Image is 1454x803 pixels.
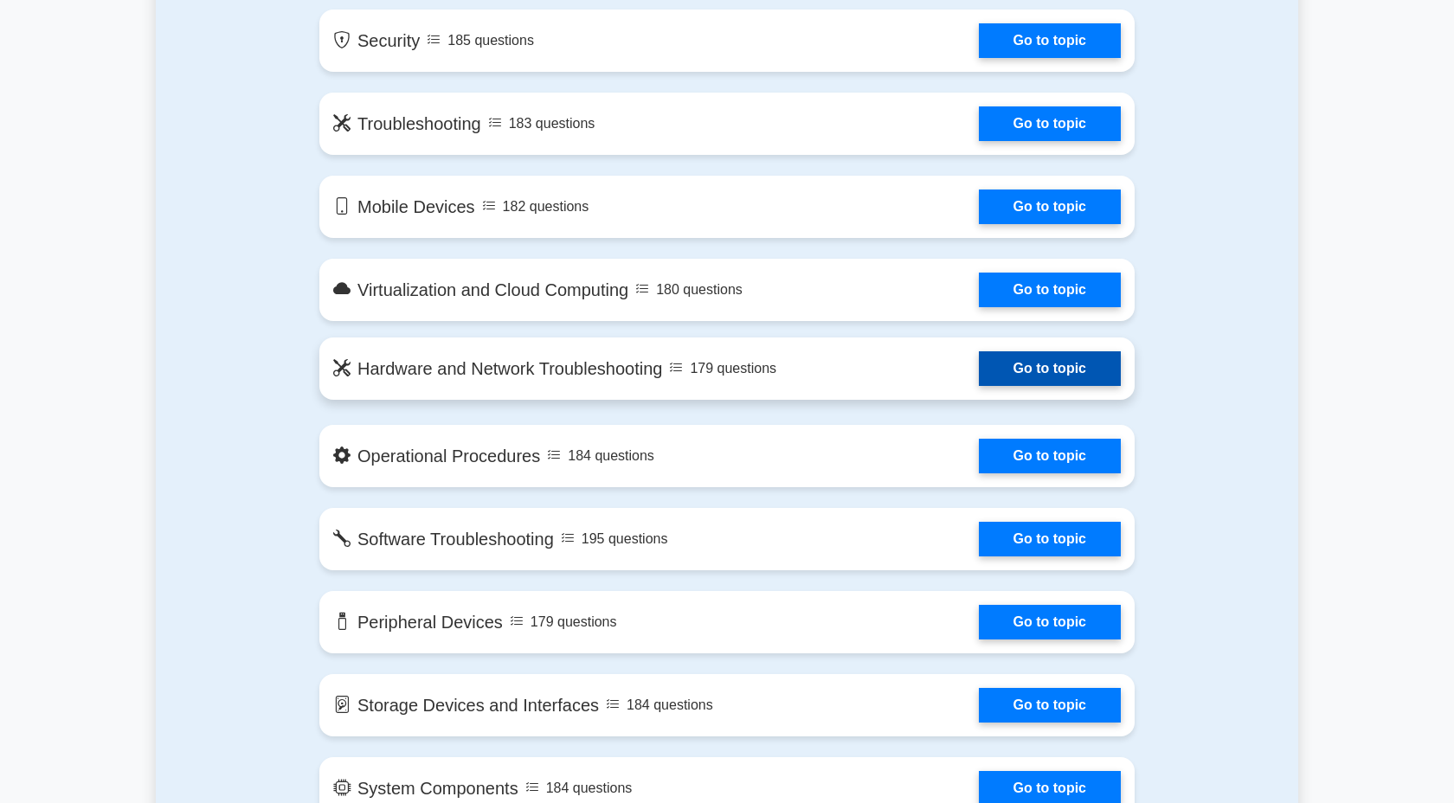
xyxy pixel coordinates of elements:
a: Go to topic [979,273,1121,307]
a: Go to topic [979,605,1121,639]
a: Go to topic [979,688,1121,723]
a: Go to topic [979,106,1121,141]
a: Go to topic [979,190,1121,224]
a: Go to topic [979,522,1121,556]
a: Go to topic [979,439,1121,473]
a: Go to topic [979,351,1121,386]
a: Go to topic [979,23,1121,58]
